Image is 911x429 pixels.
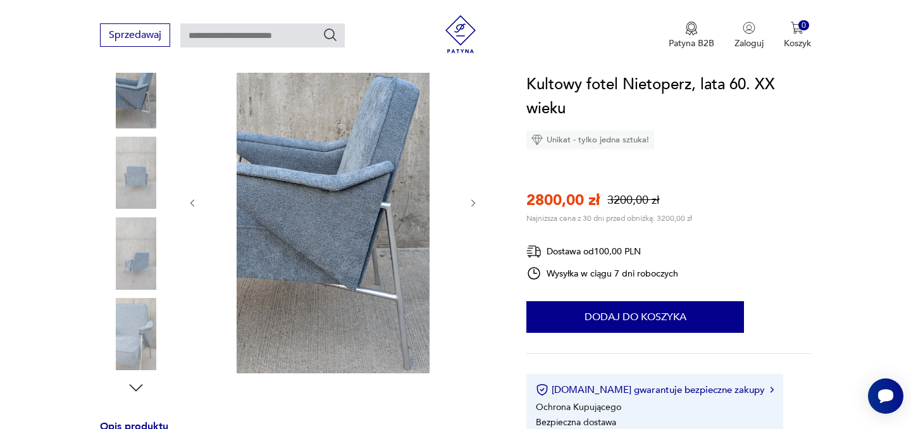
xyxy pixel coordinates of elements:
[100,56,172,128] img: Zdjęcie produktu Kultowy fotel Nietoperz, lata 60. XX wieku
[868,378,903,414] iframe: Smartsupp widget button
[526,244,678,259] div: Dostawa od 100,00 PLN
[526,73,810,121] h1: Kultowy fotel Nietoperz, lata 60. XX wieku
[784,22,811,49] button: 0Koszyk
[536,383,548,396] img: Ikona certyfikatu
[526,301,744,333] button: Dodaj do koszyka
[743,22,755,34] img: Ikonka użytkownika
[531,134,543,146] img: Ikona diamentu
[526,266,678,281] div: Wysyłka w ciągu 7 dni roboczych
[669,22,714,49] button: Patyna B2B
[607,192,659,208] p: 3200,00 zł
[536,401,621,413] li: Ochrona Kupującego
[323,27,338,42] button: Szukaj
[100,298,172,370] img: Zdjęcie produktu Kultowy fotel Nietoperz, lata 60. XX wieku
[100,32,170,40] a: Sprzedawaj
[536,416,616,428] li: Bezpieczna dostawa
[734,22,764,49] button: Zaloguj
[526,244,542,259] img: Ikona dostawy
[669,37,714,49] p: Patyna B2B
[100,23,170,47] button: Sprzedawaj
[526,130,654,149] div: Unikat - tylko jedna sztuka!
[211,30,455,373] img: Zdjęcie produktu Kultowy fotel Nietoperz, lata 60. XX wieku
[734,37,764,49] p: Zaloguj
[526,213,692,223] p: Najniższa cena z 30 dni przed obniżką: 3200,00 zł
[791,22,803,34] img: Ikona koszyka
[784,37,811,49] p: Koszyk
[770,387,774,393] img: Ikona strzałki w prawo
[100,137,172,209] img: Zdjęcie produktu Kultowy fotel Nietoperz, lata 60. XX wieku
[526,190,600,211] p: 2800,00 zł
[669,22,714,49] a: Ikona medaluPatyna B2B
[798,20,809,31] div: 0
[685,22,698,35] img: Ikona medalu
[442,15,480,53] img: Patyna - sklep z meblami i dekoracjami vintage
[100,217,172,289] img: Zdjęcie produktu Kultowy fotel Nietoperz, lata 60. XX wieku
[536,383,773,396] button: [DOMAIN_NAME] gwarantuje bezpieczne zakupy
